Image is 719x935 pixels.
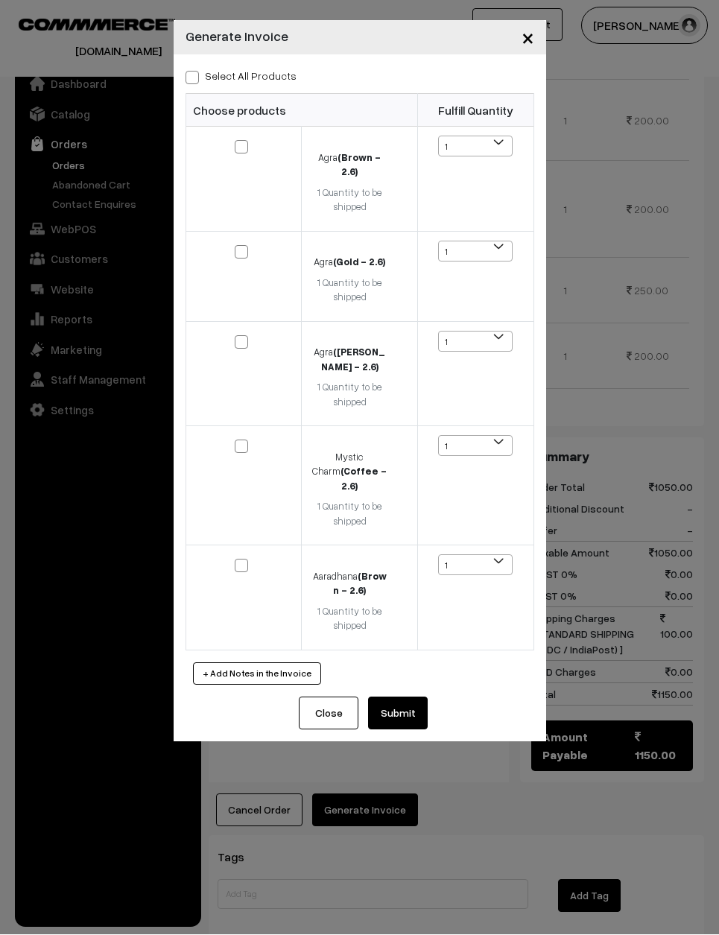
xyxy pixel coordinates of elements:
span: 1 [439,437,512,457]
span: 1 [439,332,512,353]
strong: ([PERSON_NAME] - 2.6) [321,346,386,373]
button: Close [510,15,546,61]
div: 1 Quantity to be shipped [311,500,388,529]
strong: (Gold - 2.6) [333,256,385,268]
strong: (Coffee - 2.6) [341,466,387,492]
label: Select all Products [186,69,297,84]
div: Mystic Charm [311,451,388,495]
span: 1 [439,556,512,577]
button: Submit [368,697,428,730]
th: Choose products [186,95,417,127]
span: 1 [438,436,513,457]
span: 1 [438,136,513,157]
div: 1 Quantity to be shipped [311,605,388,634]
h4: Generate Invoice [186,27,288,47]
span: 1 [438,555,513,576]
div: Agra [311,256,388,270]
span: 1 [439,137,512,158]
div: Aaradhana [311,570,388,599]
button: Close [299,697,358,730]
div: 1 Quantity to be shipped [311,276,388,305]
button: + Add Notes in the Invoice [193,663,321,685]
strong: (Brown - 2.6) [338,152,381,179]
th: Fulfill Quantity [417,95,533,127]
div: 1 Quantity to be shipped [311,381,388,410]
span: 1 [439,242,512,263]
div: 1 Quantity to be shipped [311,186,388,215]
div: Agra [311,346,388,375]
strong: (Brown - 2.6) [333,571,387,598]
span: 1 [438,241,513,262]
span: × [522,24,534,51]
div: Agra [311,151,388,180]
span: 1 [438,332,513,352]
